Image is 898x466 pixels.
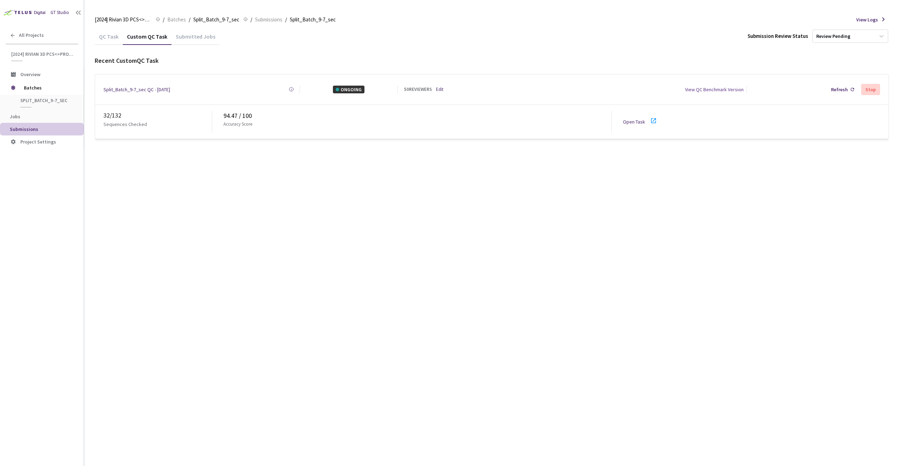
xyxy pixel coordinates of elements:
[255,15,282,24] span: Submissions
[436,86,443,93] a: Edit
[831,86,848,93] div: Refresh
[11,51,74,57] span: [2024] Rivian 3D PCS<>Production
[856,16,878,24] span: View Logs
[95,15,152,24] span: [2024] Rivian 3D PCS<>Production
[166,15,187,23] a: Batches
[223,111,611,121] div: 94.47 / 100
[10,126,38,132] span: Submissions
[223,121,252,128] p: Accuracy Score
[20,98,72,104] span: Split_Batch_9-7_sec
[103,111,212,120] div: 32 / 132
[172,33,220,45] div: Submitted Jobs
[189,15,190,24] li: /
[20,139,56,145] span: Project Settings
[51,9,69,16] div: GT Studio
[24,81,72,95] span: Batches
[103,86,170,93] a: Split_Batch_9-7_sec QC - [DATE]
[254,15,284,23] a: Submissions
[163,15,165,24] li: /
[193,15,239,24] span: Split_Batch_9-7_sec
[250,15,252,24] li: /
[285,15,287,24] li: /
[10,113,20,120] span: Jobs
[95,33,123,45] div: QC Task
[816,33,850,40] div: Review Pending
[20,71,40,78] span: Overview
[404,86,432,93] div: 50 REVIEWERS
[865,87,876,92] div: Stop
[123,33,172,45] div: Custom QC Task
[95,56,889,66] div: Recent Custom QC Task
[19,32,44,38] span: All Projects
[685,86,744,93] div: View QC Benchmark Version
[623,119,645,125] a: Open Task
[167,15,186,24] span: Batches
[290,15,336,24] span: Split_Batch_9-7_sec
[103,120,147,128] p: Sequences Checked
[748,32,808,40] div: Submission Review Status
[333,86,364,93] div: ONGOING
